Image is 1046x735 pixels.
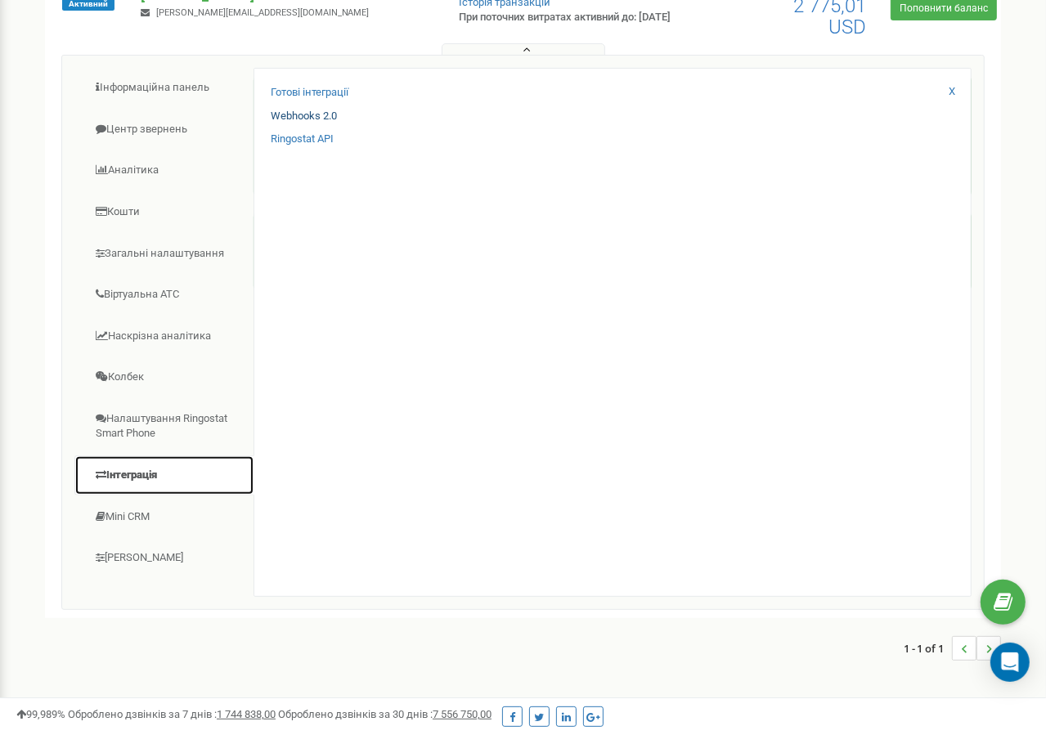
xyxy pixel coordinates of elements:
[74,538,254,578] a: [PERSON_NAME]
[271,85,348,101] a: Готові інтеграції
[278,708,492,720] span: Оброблено дзвінків за 30 днів :
[74,399,254,454] a: Налаштування Ringostat Smart Phone
[990,643,1030,682] div: Open Intercom Messenger
[74,316,254,356] a: Наскрізна аналітика
[74,455,254,495] a: Інтеграція
[156,7,370,18] span: [PERSON_NAME][EMAIL_ADDRESS][DOMAIN_NAME]
[74,192,254,232] a: Кошти
[74,68,254,108] a: Інформаційна панель
[74,497,254,537] a: Mini CRM
[74,110,254,150] a: Центр звернень
[459,10,671,25] p: При поточних витратах активний до: [DATE]
[74,275,254,315] a: Віртуальна АТС
[74,357,254,397] a: Колбек
[16,708,65,720] span: 99,989%
[68,708,276,720] span: Оброблено дзвінків за 7 днів :
[74,150,254,190] a: Аналiтика
[904,636,952,661] span: 1 - 1 of 1
[271,132,334,147] a: Ringostat API
[433,708,492,720] u: 7 556 750,00
[74,234,254,274] a: Загальні налаштування
[904,620,1001,677] nav: ...
[217,708,276,720] u: 1 744 838,00
[949,84,955,100] a: X
[271,109,337,124] a: Webhooks 2.0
